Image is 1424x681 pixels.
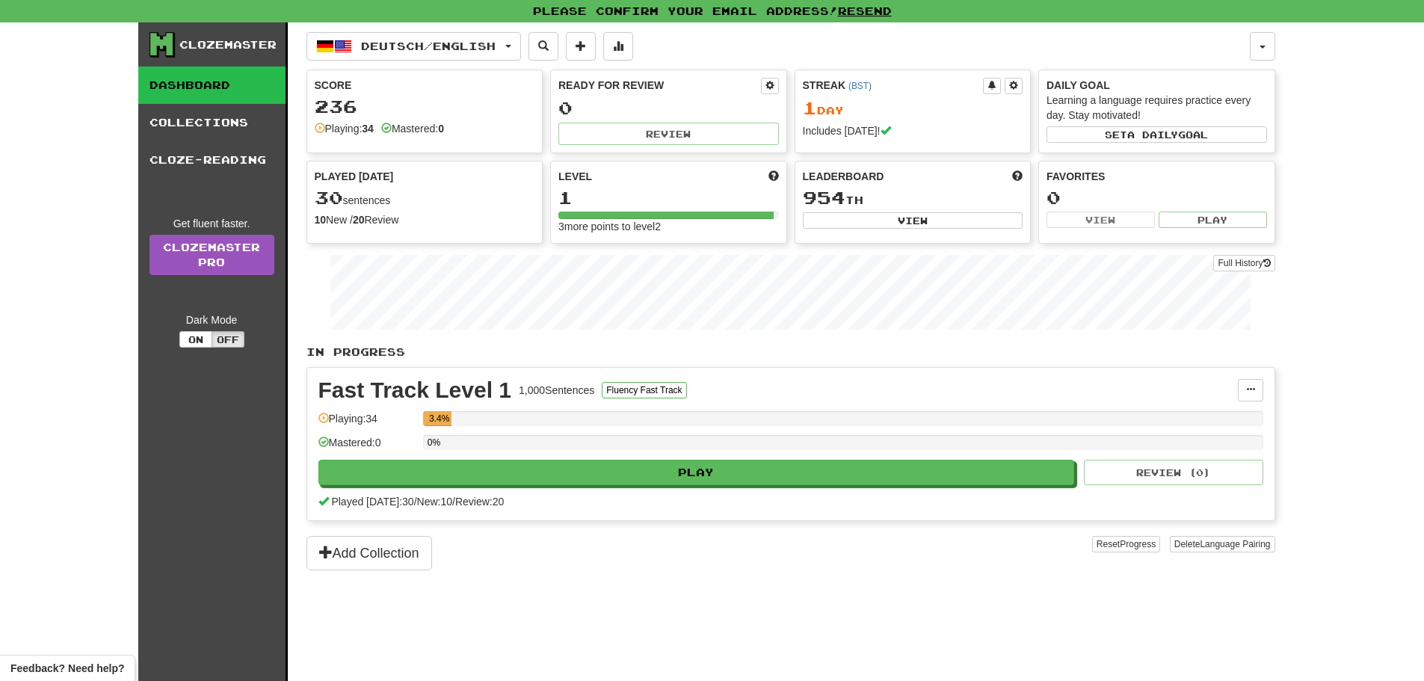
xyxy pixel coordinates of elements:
button: View [803,212,1023,229]
button: Seta dailygoal [1047,126,1267,143]
button: ResetProgress [1092,536,1160,552]
span: This week in points, UTC [1012,169,1023,184]
div: Daily Goal [1047,78,1267,93]
div: 3.4% [428,411,451,426]
button: More stats [603,32,633,61]
div: Playing: 34 [318,411,416,436]
button: Add Collection [306,536,432,570]
div: Clozemaster [179,37,277,52]
button: Add sentence to collection [566,32,596,61]
button: DeleteLanguage Pairing [1170,536,1275,552]
div: Fast Track Level 1 [318,379,512,401]
div: 1,000 Sentences [519,383,594,398]
span: a daily [1127,129,1178,140]
span: Score more points to level up [768,169,779,184]
div: sentences [315,188,535,208]
div: Playing: [315,121,374,136]
span: Review: 20 [455,496,504,508]
span: Played [DATE]: 30 [331,496,413,508]
div: th [803,188,1023,208]
a: Cloze-Reading [138,141,286,179]
span: New: 10 [417,496,452,508]
div: Ready for Review [558,78,761,93]
div: 1 [558,188,779,207]
div: Day [803,99,1023,118]
div: Mastered: [381,121,444,136]
div: Learning a language requires practice every day. Stay motivated! [1047,93,1267,123]
div: 0 [558,99,779,117]
button: Deutsch/English [306,32,521,61]
button: Full History [1213,255,1274,271]
div: Get fluent faster. [150,216,274,231]
span: Deutsch / English [361,40,496,52]
button: Search sentences [528,32,558,61]
a: Resend [838,4,892,17]
div: 236 [315,97,535,116]
a: Dashboard [138,67,286,104]
span: 954 [803,187,845,208]
div: Dark Mode [150,312,274,327]
button: Play [318,460,1075,485]
strong: 0 [438,123,444,135]
div: Favorites [1047,169,1267,184]
span: / [452,496,455,508]
button: Review [558,123,779,145]
a: (BST) [848,81,872,91]
span: Progress [1120,539,1156,549]
div: Mastered: 0 [318,435,416,460]
button: On [179,331,212,348]
span: Leaderboard [803,169,884,184]
span: 30 [315,187,343,208]
a: ClozemasterPro [150,235,274,275]
span: Level [558,169,592,184]
button: Review (0) [1084,460,1263,485]
button: Off [212,331,244,348]
button: Fluency Fast Track [602,382,686,398]
strong: 34 [362,123,374,135]
span: Played [DATE] [315,169,394,184]
div: Score [315,78,535,93]
div: 0 [1047,188,1267,207]
p: In Progress [306,345,1275,360]
button: Play [1159,212,1267,228]
div: 3 more points to level 2 [558,219,779,234]
span: Open feedback widget [10,661,124,676]
strong: 20 [353,214,365,226]
div: Includes [DATE]! [803,123,1023,138]
span: / [414,496,417,508]
a: Collections [138,104,286,141]
strong: 10 [315,214,327,226]
span: Language Pairing [1200,539,1270,549]
span: 1 [803,97,817,118]
div: New / Review [315,212,535,227]
button: View [1047,212,1155,228]
div: Streak [803,78,984,93]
